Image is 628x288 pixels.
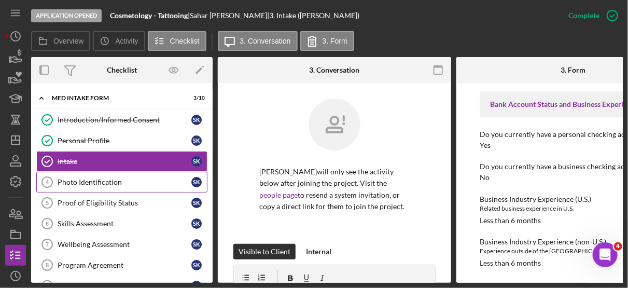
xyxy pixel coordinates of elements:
tspan: 7 [46,241,49,248]
tspan: 6 [46,221,49,227]
b: Cosmetology - Tattooing [110,11,188,20]
div: S K [191,115,202,125]
div: Personal Profile [58,136,191,145]
label: Activity [115,37,138,45]
a: 7Wellbeing AssessmentSK [36,234,207,255]
div: Visible to Client [239,244,290,259]
div: 3 / 10 [186,95,205,101]
div: Checklist [107,66,137,74]
label: 3. Conversation [240,37,291,45]
div: S K [191,177,202,187]
div: Complete [568,5,599,26]
div: Application Opened [31,9,102,22]
label: Overview [53,37,83,45]
div: Intake [58,157,191,166]
div: Introduction/Informed Consent [58,116,191,124]
div: Program Agreement [58,261,191,269]
button: Activity [93,31,145,51]
button: 3. Form [300,31,354,51]
div: S K [191,135,202,146]
a: 4Photo IdentificationSK [36,172,207,193]
button: Complete [558,5,623,26]
button: Visible to Client [233,244,296,259]
div: No [480,173,490,182]
div: S K [191,218,202,229]
div: 3. Conversation [310,66,360,74]
div: Internal [306,244,331,259]
div: S K [191,239,202,250]
button: Internal [301,244,337,259]
div: S K [191,260,202,270]
label: 3. Form [323,37,347,45]
button: Checklist [148,31,206,51]
button: 3. Conversation [218,31,298,51]
div: Yes [480,141,491,149]
div: Less than 6 months [480,216,541,225]
div: 3. Form [561,66,585,74]
div: MED Intake Form [52,95,179,101]
tspan: 5 [46,200,49,206]
button: Overview [31,31,90,51]
div: Sahar [PERSON_NAME] | [190,11,269,20]
div: | [110,11,190,20]
div: S K [191,156,202,167]
a: Personal ProfileSK [36,130,207,151]
tspan: 4 [46,179,49,185]
tspan: 8 [46,262,49,268]
div: Photo Identification [58,178,191,186]
a: 6Skills AssessmentSK [36,213,207,234]
span: 4 [614,242,622,251]
div: Less than 6 months [480,259,541,267]
div: Wellbeing Assessment [58,240,191,249]
div: Proof of Eligibility Status [58,199,191,207]
p: [PERSON_NAME] will only see the activity below after joining the project. Visit the to resend a s... [259,166,410,213]
div: 3. Intake ([PERSON_NAME]) [269,11,359,20]
div: Skills Assessment [58,220,191,228]
a: 8Program AgreementSK [36,255,207,276]
a: IntakeSK [36,151,207,172]
label: Checklist [170,37,200,45]
a: Introduction/Informed ConsentSK [36,109,207,130]
a: people page [259,190,298,199]
a: 5Proof of Eligibility StatusSK [36,193,207,213]
div: S K [191,198,202,208]
iframe: Intercom live chat [593,242,618,267]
